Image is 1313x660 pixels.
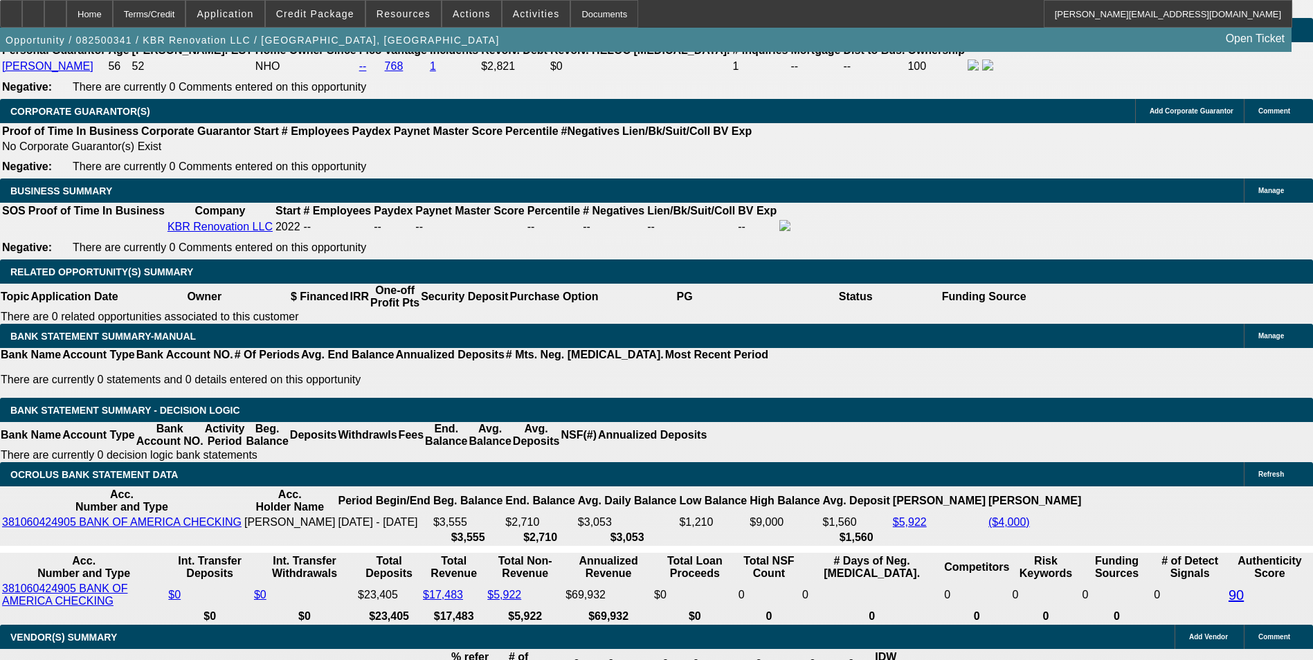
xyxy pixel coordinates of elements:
[737,219,777,235] td: --
[73,161,366,172] span: There are currently 0 Comments entered on this opportunity
[653,554,736,580] th: Total Loan Proceeds
[1,140,758,154] td: No Corporate Guarantor(s) Exist
[893,516,927,528] a: $5,922
[1258,633,1290,641] span: Comment
[234,348,300,362] th: # Of Periods
[1082,609,1152,623] th: 0
[337,422,397,448] th: Withdrawls
[62,422,136,448] th: Account Type
[253,125,278,137] b: Start
[167,221,273,232] a: KBR Renovation LLC
[513,8,560,19] span: Activities
[647,205,735,217] b: Lien/Bk/Suit/Coll
[732,59,788,74] td: 1
[468,422,511,448] th: Avg. Balance
[423,589,463,601] a: $17,483
[577,531,678,544] th: $3,053
[132,59,253,74] td: 52
[599,284,770,310] th: PG
[141,125,251,137] b: Corporate Guarantor
[357,609,421,623] th: $23,405
[433,531,503,544] th: $3,555
[738,582,800,608] td: 0
[194,205,245,217] b: Company
[2,241,52,253] b: Negative:
[62,348,136,362] th: Account Type
[73,241,366,253] span: There are currently 0 Comments entered on this opportunity
[2,81,52,93] b: Negative:
[197,8,253,19] span: Application
[1011,582,1080,608] td: 0
[2,161,52,172] b: Negative:
[941,284,1027,310] th: Funding Source
[136,422,204,448] th: Bank Account NO.
[398,422,424,448] th: Fees
[1011,554,1080,580] th: Risk Keywords
[646,219,736,235] td: --
[1082,554,1152,580] th: Funding Sources
[2,516,242,528] a: 381060424905 BANK OF AMERICA CHECKING
[338,488,431,514] th: Period Begin/End
[254,589,266,601] a: $0
[480,59,548,74] td: $2,821
[583,221,644,233] div: --
[253,609,356,623] th: $0
[244,488,336,514] th: Acc. Holder Name
[550,59,731,74] td: $0
[509,284,599,310] th: Purchase Option
[527,205,580,217] b: Percentile
[6,35,500,46] span: Opportunity / 082500341 / KBR Renovation LLC / [GEOGRAPHIC_DATA], [GEOGRAPHIC_DATA]
[502,1,570,27] button: Activities
[738,554,800,580] th: Sum of the Total NSF Count and Total Overdraft Fee Count from Ocrolus
[1189,633,1228,641] span: Add Vendor
[822,488,891,514] th: Avg. Deposit
[802,554,942,580] th: # Days of Neg. [MEDICAL_DATA].
[107,59,129,74] td: 56
[505,125,558,137] b: Percentile
[1258,470,1284,478] span: Refresh
[266,1,365,27] button: Credit Package
[2,583,127,607] a: 381060424905 BANK OF AMERICA CHECKING
[943,582,1010,608] td: 0
[1,204,26,218] th: SOS
[487,609,563,623] th: $5,922
[1,488,242,514] th: Acc. Number and Type
[1082,582,1152,608] td: 0
[442,1,501,27] button: Actions
[244,515,336,529] td: [PERSON_NAME]
[415,205,524,217] b: Paynet Master Score
[357,582,421,608] td: $23,405
[30,284,118,310] th: Application Date
[303,221,311,232] span: --
[374,205,413,217] b: Paydex
[453,8,491,19] span: Actions
[822,515,891,529] td: $1,560
[1,554,166,580] th: Acc. Number and Type
[1,125,139,138] th: Proof of Time In Business
[1153,582,1226,608] td: 0
[186,1,264,27] button: Application
[713,125,752,137] b: BV Exp
[505,488,575,514] th: End. Balance
[982,59,993,71] img: linkedin-icon.png
[583,205,644,217] b: # Negatives
[394,125,502,137] b: Paynet Master Score
[290,284,350,310] th: $ Financed
[512,422,561,448] th: Avg. Deposits
[282,125,350,137] b: # Employees
[352,125,391,137] b: Paydex
[749,488,820,514] th: High Balance
[1258,187,1284,194] span: Manage
[10,331,196,342] span: BANK STATEMENT SUMMARY-MANUAL
[385,60,404,72] a: 768
[359,60,367,72] a: --
[1150,107,1233,115] span: Add Corporate Guarantor
[790,59,842,74] td: --
[892,488,986,514] th: [PERSON_NAME]
[988,488,1082,514] th: [PERSON_NAME]
[10,266,193,277] span: RELATED OPPORTUNITY(S) SUMMARY
[802,609,942,623] th: 0
[167,554,252,580] th: Int. Transfer Deposits
[136,348,234,362] th: Bank Account NO.
[565,609,652,623] th: $69,932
